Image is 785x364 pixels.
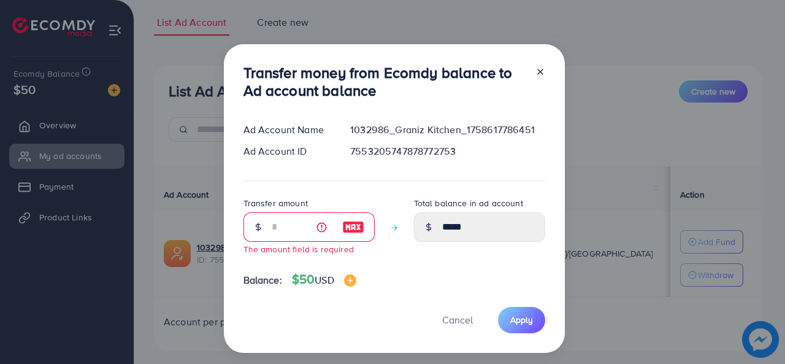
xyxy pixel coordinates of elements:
label: Transfer amount [243,197,308,209]
div: Ad Account Name [234,123,341,137]
img: image [344,274,356,287]
h3: Transfer money from Ecomdy balance to Ad account balance [243,64,526,99]
label: Total balance in ad account [414,197,523,209]
button: Apply [498,307,545,333]
div: 1032986_Graniz Kitchen_1758617786451 [340,123,554,137]
h4: $50 [292,272,356,287]
button: Cancel [427,307,488,333]
small: The amount field is required [243,243,354,255]
span: USD [315,273,334,287]
img: image [342,220,364,234]
span: Balance: [243,273,282,287]
span: Cancel [442,313,473,327]
span: Apply [510,314,533,326]
div: Ad Account ID [234,144,341,158]
div: 7553205747878772753 [340,144,554,158]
